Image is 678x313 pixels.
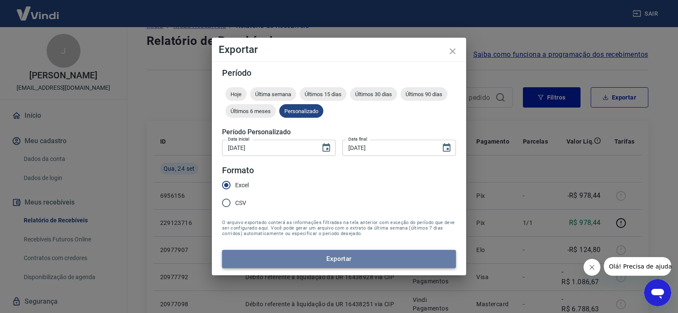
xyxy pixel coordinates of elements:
div: Última semana [250,87,296,101]
input: DD/MM/YYYY [342,140,435,155]
label: Data inicial [228,136,250,142]
h5: Período [222,69,456,77]
div: Hoje [225,87,247,101]
iframe: Mensagem da empresa [604,257,671,276]
div: Últimos 15 dias [300,87,347,101]
span: CSV [235,199,246,208]
button: close [442,41,463,61]
span: Última semana [250,91,296,97]
h5: Período Personalizado [222,128,456,136]
span: Excel [235,181,249,190]
span: Personalizado [279,108,323,114]
span: Hoje [225,91,247,97]
span: O arquivo exportado conterá as informações filtradas na tela anterior com exceção do período que ... [222,220,456,236]
h4: Exportar [219,44,459,55]
span: Olá! Precisa de ajuda? [5,6,71,13]
span: Últimos 15 dias [300,91,347,97]
button: Choose date, selected date is 24 de set de 2025 [318,139,335,156]
iframe: Botão para abrir a janela de mensagens [644,279,671,306]
input: DD/MM/YYYY [222,140,314,155]
label: Data final [348,136,367,142]
div: Últimos 90 dias [400,87,447,101]
button: Exportar [222,250,456,268]
div: Personalizado [279,104,323,118]
div: Últimos 6 meses [225,104,276,118]
span: Últimos 90 dias [400,91,447,97]
legend: Formato [222,164,254,177]
iframe: Fechar mensagem [584,259,600,276]
button: Choose date, selected date is 24 de set de 2025 [438,139,455,156]
span: Últimos 6 meses [225,108,276,114]
div: Últimos 30 dias [350,87,397,101]
span: Últimos 30 dias [350,91,397,97]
